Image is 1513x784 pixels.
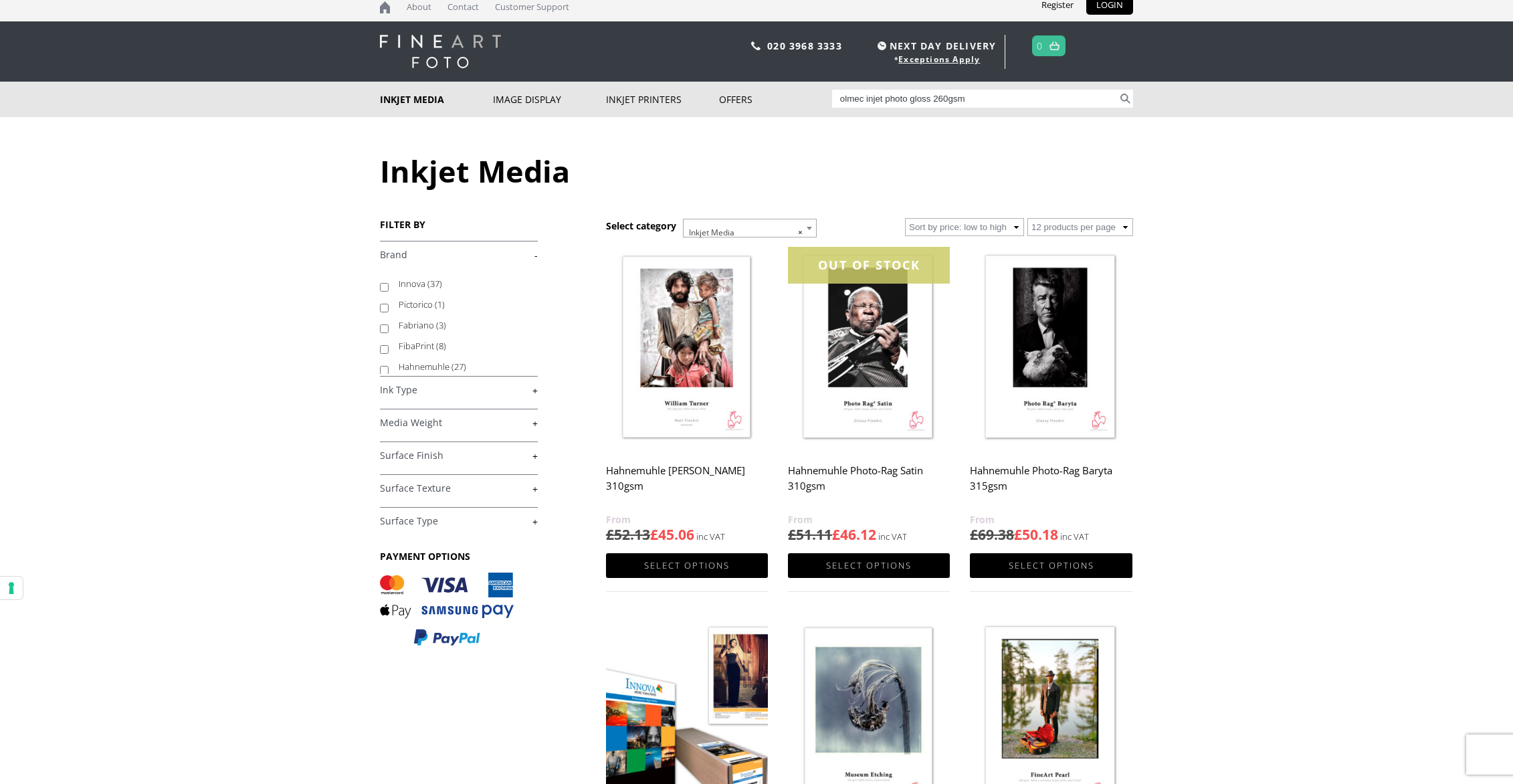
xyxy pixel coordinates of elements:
[380,417,538,429] a: +
[832,525,876,544] bdi: 46.12
[380,35,501,68] img: logo-white.svg
[606,458,768,512] h2: Hahnemuhle [PERSON_NAME] 310gsm
[898,54,980,65] a: Exceptions Apply
[788,247,950,450] img: Hahnemuhle Photo-Rag Satin 310gsm
[970,247,1132,545] a: Hahnemuhle Photo-Rag Baryta 315gsm £69.38£50.18
[767,39,842,52] a: 020 3968 3333
[788,247,950,284] div: OUT OF STOCK
[380,507,538,534] h4: Surface Type
[788,247,950,545] a: OUT OF STOCK Hahnemuhle Photo-Rag Satin 310gsm £51.11£46.12
[878,41,886,50] img: time.svg
[832,525,840,544] span: £
[1118,90,1133,108] button: Search
[493,82,606,117] a: Image Display
[683,219,817,237] span: Inkjet Media
[606,247,768,545] a: Hahnemuhle [PERSON_NAME] 310gsm £52.13£45.06
[788,458,950,512] h2: Hahnemuhle Photo-Rag Satin 310gsm
[436,319,446,331] span: (3)
[380,249,538,262] a: -
[380,218,538,231] h3: FILTER BY
[606,525,650,544] bdi: 52.13
[606,525,614,544] span: £
[970,525,1014,544] bdi: 69.38
[650,525,658,544] span: £
[970,458,1132,512] h2: Hahnemuhle Photo-Rag Baryta 315gsm
[435,298,445,310] span: (1)
[451,361,466,373] span: (27)
[380,550,538,563] h3: PAYMENT OPTIONS
[399,315,525,336] label: Fabriano
[399,294,525,315] label: Pictorico
[606,219,676,232] h3: Select category
[380,82,493,117] a: Inkjet Media
[832,90,1118,108] input: Search products…
[380,474,538,501] h4: Surface Texture
[380,151,1133,191] h1: Inkjet Media
[1014,525,1022,544] span: £
[970,247,1132,450] img: Hahnemuhle Photo-Rag Baryta 315gsm
[719,82,832,117] a: Offers
[874,38,996,54] span: NEXT DAY DELIVERY
[970,553,1132,578] a: Select options for “Hahnemuhle Photo-Rag Baryta 315gsm”
[380,515,538,528] a: +
[684,219,816,246] span: Inkjet Media
[399,336,525,357] label: FibaPrint
[905,218,1024,236] select: Shop order
[380,241,538,268] h4: Brand
[1037,36,1043,56] a: 0
[380,409,538,435] h4: Media Weight
[380,482,538,495] a: +
[380,573,514,647] img: PAYMENT OPTIONS
[427,278,442,290] span: (37)
[970,525,978,544] span: £
[380,376,538,403] h4: Ink Type
[606,247,768,450] img: Hahnemuhle William Turner 310gsm
[399,357,525,377] label: Hahnemuhle
[788,525,796,544] span: £
[788,525,832,544] bdi: 51.11
[606,553,768,578] a: Select options for “Hahnemuhle William Turner 310gsm”
[399,274,525,294] label: Innova
[380,450,538,462] a: +
[380,384,538,397] a: +
[650,525,694,544] bdi: 45.06
[798,223,803,242] span: ×
[1049,41,1060,50] img: basket.svg
[606,82,719,117] a: Inkjet Printers
[1014,525,1058,544] bdi: 50.18
[436,340,446,352] span: (8)
[380,442,538,468] h4: Surface Finish
[788,553,950,578] a: Select options for “Hahnemuhle Photo-Rag Satin 310gsm”
[751,41,761,50] img: phone.svg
